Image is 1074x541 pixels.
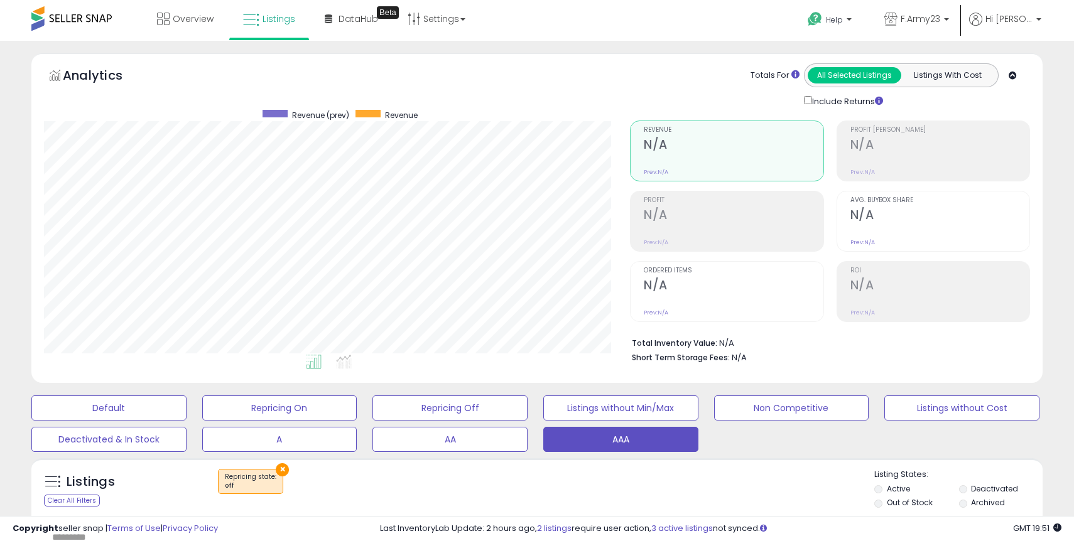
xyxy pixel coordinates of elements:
span: Ordered Items [644,267,823,274]
b: Total Inventory Value: [632,338,717,348]
h2: N/A [644,137,823,154]
div: seller snap | | [13,523,218,535]
label: Out of Stock [887,497,933,508]
a: 3 active listings [651,522,713,534]
a: Help [798,2,864,41]
div: Last InventoryLab Update: 2 hours ago, require user action, not synced. [380,523,1062,535]
small: Prev: N/A [850,309,875,316]
p: Listing States: [874,469,1042,481]
button: Default [31,395,187,420]
span: Revenue (prev) [292,110,349,121]
button: Non Competitive [714,395,869,420]
i: Get Help [807,11,823,27]
label: Archived [971,497,1005,508]
span: 2025-10-8 19:51 GMT [1013,522,1061,534]
button: × [276,463,289,476]
button: Listings without Min/Max [543,395,698,420]
span: Listings [263,13,295,25]
button: Listings without Cost [884,395,1039,420]
span: Avg. Buybox Share [850,197,1029,204]
div: off [225,481,276,490]
button: AA [372,427,528,452]
small: Prev: N/A [644,309,668,316]
strong: Copyright [13,522,58,534]
span: Revenue [385,110,418,121]
h2: N/A [850,278,1029,295]
button: A [202,427,357,452]
h2: N/A [644,278,823,295]
a: 2 listings [537,522,572,534]
a: Hi [PERSON_NAME] [969,13,1041,41]
button: Deactivated & In Stock [31,427,187,452]
h5: Analytics [63,67,147,87]
span: Help [826,14,843,25]
a: Terms of Use [107,522,161,534]
small: Prev: N/A [850,238,875,246]
span: Hi [PERSON_NAME] [985,13,1033,25]
button: Repricing Off [372,395,528,420]
span: Profit [PERSON_NAME] [850,127,1029,134]
label: Active [887,483,910,494]
div: Tooltip anchor [377,6,399,19]
small: Prev: N/A [644,238,668,246]
button: All Selected Listings [808,67,901,83]
span: Revenue [644,127,823,134]
button: AAA [543,427,698,452]
span: F.Army23 [901,13,940,25]
small: Prev: N/A [850,168,875,176]
span: Repricing state : [225,472,276,491]
h2: N/A [850,137,1029,154]
span: N/A [732,351,747,363]
button: Repricing On [202,395,357,420]
button: Listings With Cost [901,67,994,83]
h2: N/A [850,208,1029,225]
span: ROI [850,267,1029,274]
b: Short Term Storage Fees: [632,352,730,363]
span: DataHub [339,13,378,25]
a: Privacy Policy [163,522,218,534]
div: Include Returns [795,94,898,108]
span: Profit [644,197,823,204]
span: Overview [173,13,214,25]
div: Clear All Filters [44,495,100,506]
small: Prev: N/A [644,168,668,176]
h2: N/A [644,208,823,225]
li: N/A [632,335,1021,350]
label: Deactivated [971,483,1018,494]
div: Totals For [751,70,800,82]
h5: Listings [67,473,115,491]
